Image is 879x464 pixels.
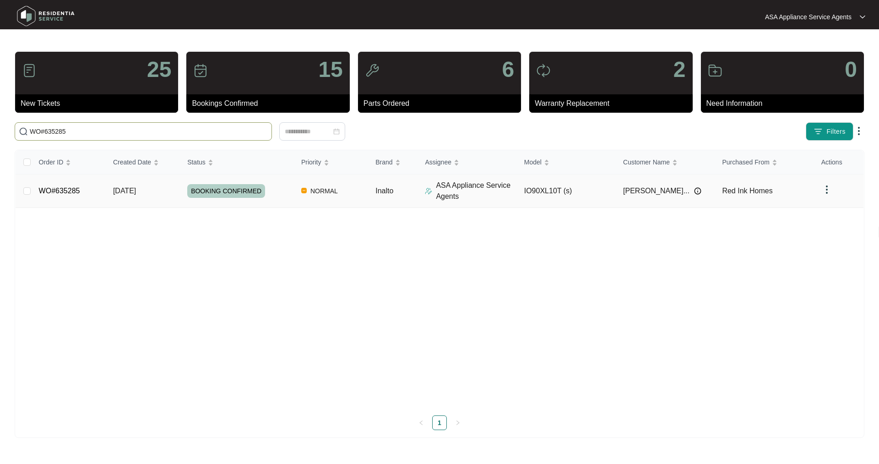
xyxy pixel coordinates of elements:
[187,184,265,198] span: BOOKING CONFIRMED
[616,150,715,175] th: Customer Name
[301,157,321,167] span: Priority
[623,186,689,197] span: [PERSON_NAME]...
[826,127,846,136] span: Filters
[39,157,64,167] span: Order ID
[708,63,722,78] img: icon
[455,420,461,426] span: right
[294,150,368,175] th: Priority
[30,126,268,136] input: Search by Order Id, Assignee Name, Customer Name, Brand and Model
[450,415,465,430] button: right
[814,127,823,136] img: filter icon
[517,150,616,175] th: Model
[524,157,542,167] span: Model
[536,63,551,78] img: icon
[715,150,814,175] th: Purchased From
[502,59,514,81] p: 6
[307,186,342,197] span: NORMAL
[365,63,380,78] img: icon
[853,126,864,136] img: dropdown arrow
[14,2,78,30] img: residentia service logo
[418,420,424,426] span: left
[147,59,171,81] p: 25
[765,12,852,22] p: ASA Appliance Service Agents
[192,98,349,109] p: Bookings Confirmed
[193,63,208,78] img: icon
[673,59,686,81] p: 2
[375,187,393,195] span: Inalto
[301,188,307,193] img: Vercel Logo
[318,59,342,81] p: 15
[722,157,769,167] span: Purchased From
[32,150,106,175] th: Order ID
[432,415,447,430] li: 1
[623,157,670,167] span: Customer Name
[694,187,701,195] img: Info icon
[113,157,151,167] span: Created Date
[436,180,516,202] p: ASA Appliance Service Agents
[450,415,465,430] li: Next Page
[433,416,446,430] a: 1
[21,98,178,109] p: New Tickets
[187,157,206,167] span: Status
[706,98,864,109] p: Need Information
[364,98,521,109] p: Parts Ordered
[806,122,853,141] button: filter iconFilters
[375,157,392,167] span: Brand
[106,150,180,175] th: Created Date
[19,127,28,136] img: search-icon
[22,63,37,78] img: icon
[845,59,857,81] p: 0
[414,415,429,430] li: Previous Page
[535,98,692,109] p: Warranty Replacement
[425,187,432,195] img: Assigner Icon
[368,150,418,175] th: Brand
[860,15,865,19] img: dropdown arrow
[814,150,863,175] th: Actions
[425,157,451,167] span: Assignee
[113,187,136,195] span: [DATE]
[414,415,429,430] button: left
[39,187,80,195] a: WO#635285
[517,175,616,208] td: IO90XL10T (s)
[418,150,516,175] th: Assignee
[821,184,832,195] img: dropdown arrow
[722,187,772,195] span: Red Ink Homes
[180,150,294,175] th: Status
